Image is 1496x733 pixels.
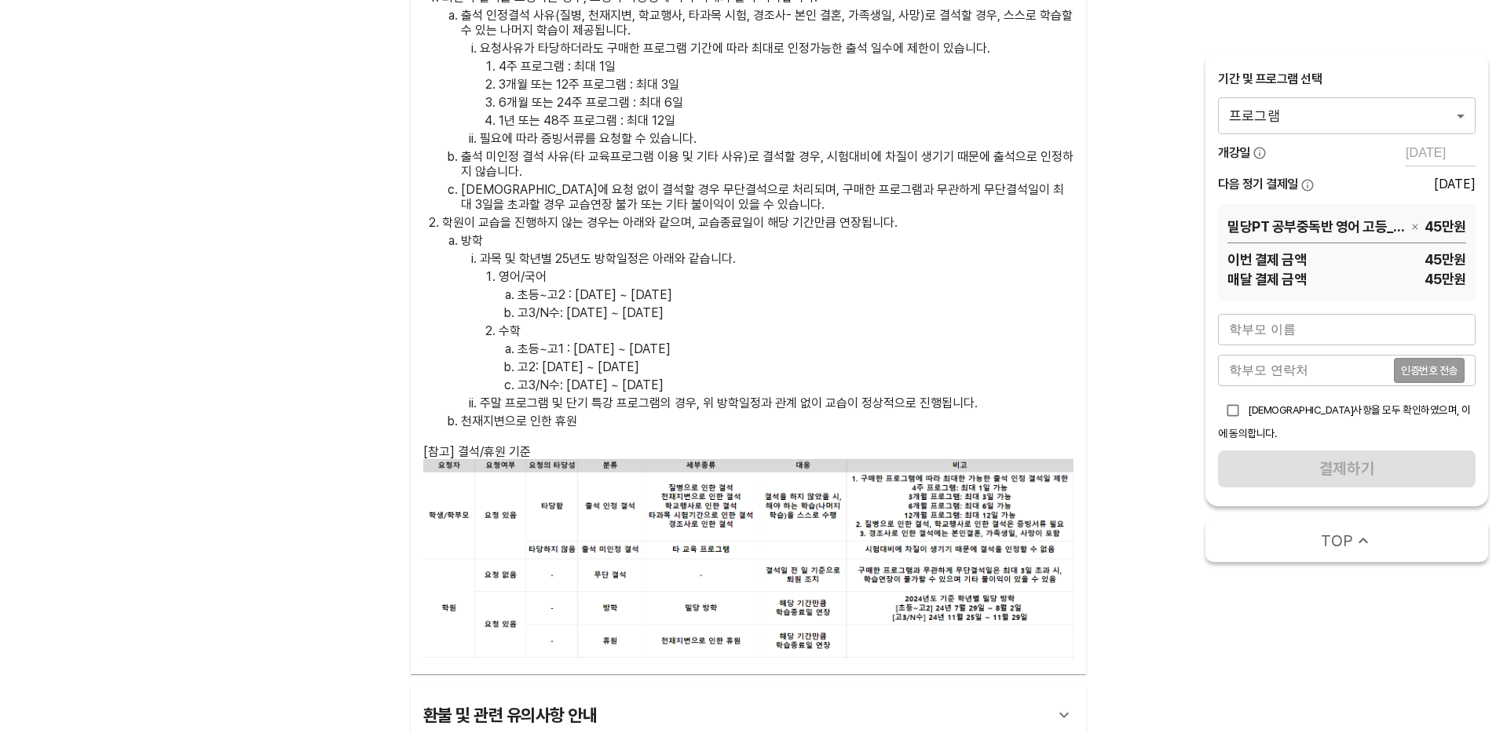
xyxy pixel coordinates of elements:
p: 필요에 따라 증빙서류를 요청할 수 있습니다. [480,131,1074,146]
span: 45만 원 [1306,250,1466,269]
img: absent_policy.png [423,459,1074,658]
p: 초등~고2 : [DATE] ~ [DATE] [518,287,1074,302]
input: 학부모 이름을 입력해주세요 [1218,314,1476,345]
p: 천재지변으로 인한 휴원 [461,414,1074,428]
span: 이번 결제 금액 [1227,250,1306,269]
p: 수학 [499,323,1074,338]
span: 다음 정기 결제일 [1218,176,1298,193]
button: TOP [1205,519,1488,562]
p: [DEMOGRAPHIC_DATA]에 요청 없이 결석할 경우 무단결석으로 처리되며, 구매한 프로그램과 무관하게 무단결석일이 최대 3일을 초과할 경우 교습연장 불가 또는 기타 불... [461,182,1074,212]
span: 밀당PT 공부중독반 영어 고등_9시간 [1227,217,1406,236]
p: 3개월 또는 12주 프로그램 : 최대 3일 [499,77,1074,92]
span: 45만 원 [1306,269,1466,289]
input: 학부모 연락처를 입력해주세요 [1218,355,1394,386]
p: 1년 또는 48주 프로그램 : 최대 12일 [499,113,1074,128]
div: [DATE] [1434,177,1476,191]
span: 개강일 [1218,144,1250,162]
p: 4주 프로그램 : 최대 1일 [499,59,1074,74]
p: 출석 인정결석 사유(질병, 천재지변, 학교행사, 타과목 시험, 경조사- 본인 결혼, 가족생일, 사망)로 결석할 경우, 스스로 학습할 수 있는 나머지 학습이 제공됩니다. [461,8,1074,38]
p: 방학 [461,233,1074,248]
p: 주말 프로그램 및 단기 특강 프로그램의 경우, 위 방학일정과 관계 없이 교습이 정상적으로 진행됩니다. [480,396,1074,410]
div: 프로그램 [1218,97,1476,133]
span: 매달 결제 금액 [1227,269,1306,289]
p: 고2: [DATE] ~ [DATE] [518,359,1074,374]
p: 요청사유가 타당하더라도 구매한 프로그램 기간에 따라 최대로 인정가능한 출석 일수에 제한이 있습니다. [480,41,1074,56]
p: 영어/국어 [499,269,1074,284]
div: [참고] 결석/휴원 기준 [423,444,1074,459]
p: 과목 및 학년별 25년도 방학일정은 아래와 같습니다. [480,251,1074,266]
span: 45만 원 [1425,217,1466,236]
span: [DEMOGRAPHIC_DATA]사항을 모두 확인하였으며, 이에 동의합니다. [1218,403,1471,439]
p: 6개월 또는 24주 프로그램 : 최대 6일 [499,95,1074,110]
p: 고3/N수: [DATE] ~ [DATE] [518,377,1074,392]
p: 출석 미인정 결석 사유(타 교육프로그램 이용 및 기타 사유)로 결석할 경우, 시험대비에 차질이 생기기 때문에 출석으로 인정하지 않습니다. [461,149,1074,179]
span: TOP [1321,530,1353,552]
div: 기간 및 프로그램 선택 [1218,71,1476,88]
p: 초등~고1 : [DATE] ~ [DATE] [518,341,1074,356]
p: 고3/N수: [DATE] ~ [DATE] [518,305,1074,320]
p: 학원이 교습을 진행하지 않는 경우는 아래와 같으며, 교습종료일이 해당 기간만큼 연장됩니다. [442,215,1074,230]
